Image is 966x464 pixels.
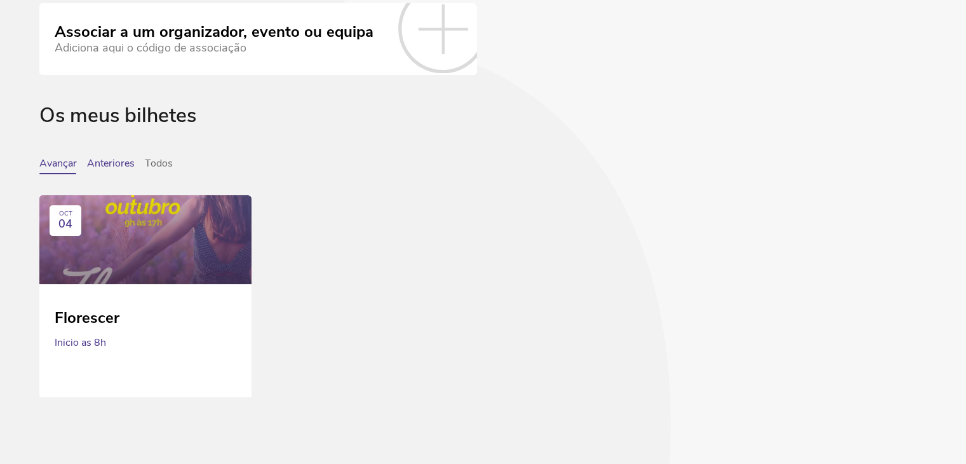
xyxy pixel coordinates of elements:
[39,104,927,158] div: Os meus bilhetes
[58,217,72,231] span: 04
[87,158,135,174] button: Anteriores
[39,3,477,74] a: Associar a um organizador, evento ou equipa Adiciona aqui o código de associação
[39,195,252,382] a: OCT 04 Florescer Inicio as 8h
[145,158,173,174] button: Todos
[39,158,77,174] button: Avançar
[55,41,373,55] div: Adiciona aqui o código de associação
[55,327,236,358] div: Inicio as 8h
[55,24,373,41] div: Associar a um organizador, evento ou equipa
[59,210,72,218] div: OCT
[55,299,236,327] div: Florescer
